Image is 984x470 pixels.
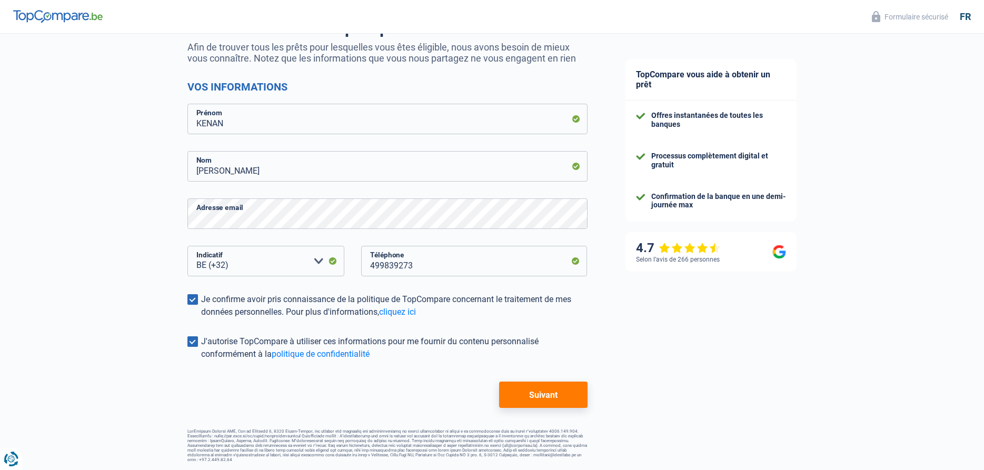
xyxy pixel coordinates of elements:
button: Suivant [499,382,587,408]
div: Selon l’avis de 266 personnes [636,256,720,263]
button: Formulaire sécurisé [866,8,955,25]
div: Offres instantanées de toutes les banques [651,111,786,129]
div: J'autorise TopCompare à utiliser ces informations pour me fournir du contenu personnalisé conform... [201,335,588,361]
div: Je confirme avoir pris connaissance de la politique de TopCompare concernant le traitement de mes... [201,293,588,318]
p: Afin de trouver tous les prêts pour lesquelles vous êtes éligible, nous avons besoin de mieux vou... [187,42,588,64]
div: 4.7 [636,241,721,256]
div: fr [960,11,971,23]
div: TopCompare vous aide à obtenir un prêt [625,59,797,101]
div: Processus complètement digital et gratuit [651,152,786,169]
footer: LorEmipsum Dolorsi AME, Con ad Elitsedd 6, 8320 Eiusm-Tempor, inc utlabor etd magnaaliq eni admin... [187,429,588,462]
img: TopCompare Logo [13,10,103,23]
h2: Vos informations [187,81,588,93]
a: politique de confidentialité [272,349,370,359]
div: Confirmation de la banque en une demi-journée max [651,192,786,210]
input: 401020304 [361,246,588,276]
a: cliquez ici [379,307,416,317]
